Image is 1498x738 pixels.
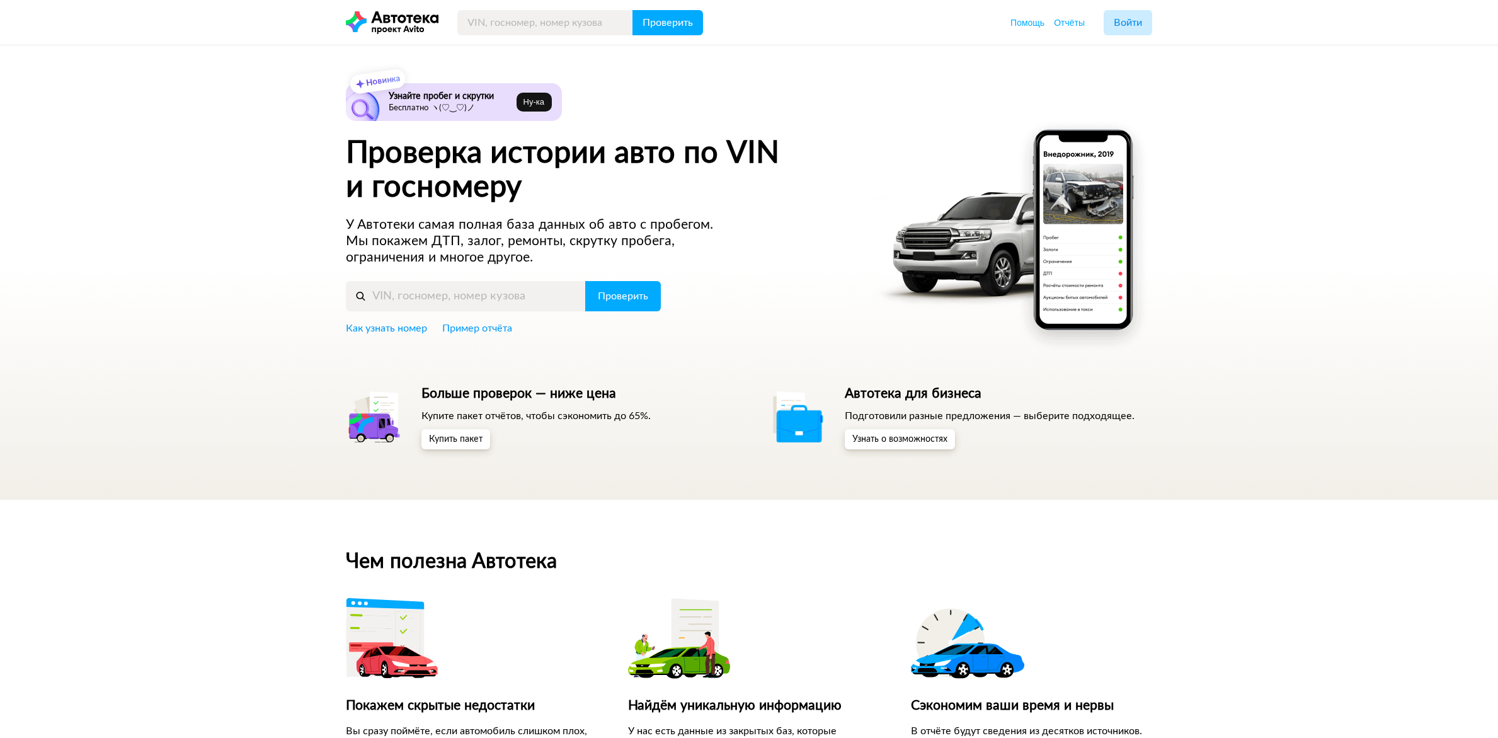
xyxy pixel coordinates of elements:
a: Отчёты [1054,16,1085,29]
h4: Сэкономим ваши время и нервы [911,698,1152,714]
button: Проверить [632,10,703,35]
p: Купите пакет отчётов, чтобы сэкономить до 65%. [421,409,651,423]
span: Войти [1114,18,1142,28]
button: Проверить [585,281,661,311]
button: Узнать о возможностях [845,429,955,449]
span: Проверить [598,291,648,301]
h2: Чем полезна Автотека [346,550,1152,573]
span: Купить пакет [429,435,483,444]
a: Как узнать номер [346,321,427,335]
h1: Проверка истории авто по VIN и госномеру [346,136,858,204]
p: Подготовили разные предложения — выберите подходящее. [845,409,1135,423]
h5: Больше проверок — ниже цена [421,386,651,402]
button: Купить пакет [421,429,490,449]
span: Ну‑ка [523,97,544,107]
input: VIN, госномер, номер кузова [457,10,633,35]
p: У Автотеки самая полная база данных об авто с пробегом. Мы покажем ДТП, залог, ремонты, скрутку п... [346,217,738,266]
span: Узнать о возможностях [852,435,947,444]
input: VIN, госномер, номер кузова [346,281,586,311]
h5: Автотека для бизнеса [845,386,1135,402]
p: Бесплатно ヽ(♡‿♡)ノ [389,103,512,113]
button: Войти [1104,10,1152,35]
h6: Узнайте пробег и скрутки [389,91,512,102]
h4: Найдём уникальную информацию [628,698,869,714]
a: Пример отчёта [442,321,512,335]
span: Проверить [643,18,693,28]
a: Помощь [1010,16,1044,29]
span: Помощь [1010,18,1044,28]
span: Отчёты [1054,18,1085,28]
h4: Покажем скрытые недостатки [346,698,587,714]
strong: Новинка [366,74,401,88]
